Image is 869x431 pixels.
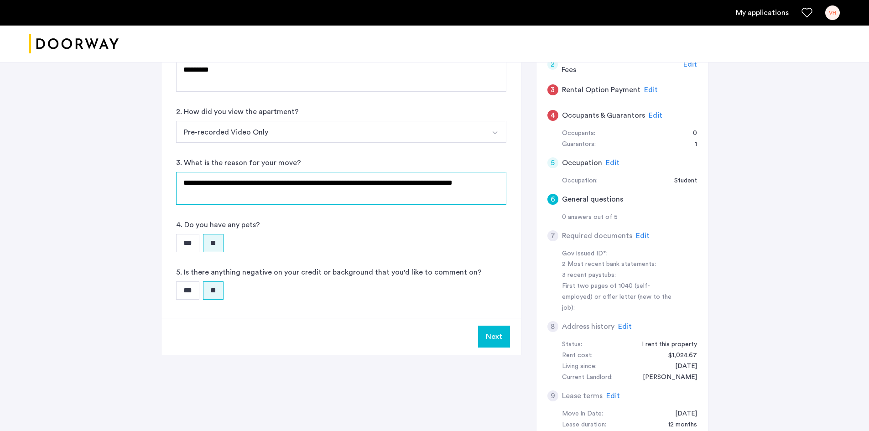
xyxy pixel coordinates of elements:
[659,420,697,431] div: 12 months
[547,321,558,332] div: 8
[29,27,119,61] a: Cazamio logo
[562,53,680,75] h5: Credit Screening & Application Fees
[562,110,645,121] h5: Occupants & Guarantors
[176,157,301,168] label: 3. What is the reason for your move?
[684,128,697,139] div: 0
[633,339,697,350] div: I rent this property
[547,390,558,401] div: 9
[176,121,485,143] button: Select option
[606,159,619,166] span: Edit
[547,84,558,95] div: 3
[562,361,597,372] div: Living since:
[562,176,598,187] div: Occupation:
[478,326,510,348] button: Next
[562,281,677,314] div: First two pages of 1040 (self-employed) or offer letter (new to the job):
[825,5,840,20] div: VH
[547,194,558,205] div: 6
[683,61,697,68] span: Edit
[659,350,697,361] div: $1,024.67
[562,390,603,401] h5: Lease terms
[666,361,697,372] div: 09/01/2024
[562,194,623,205] h5: General questions
[644,86,658,93] span: Edit
[562,420,606,431] div: Lease duration:
[176,267,482,278] label: 5. Is there anything negative on your credit or background that you'd like to comment on?
[562,230,632,241] h5: Required documents
[547,157,558,168] div: 5
[484,121,506,143] button: Select option
[618,323,632,330] span: Edit
[562,270,677,281] div: 3 recent paystubs:
[176,219,260,230] label: 4. Do you have any pets?
[562,350,593,361] div: Rent cost:
[562,157,602,168] h5: Occupation
[636,232,650,239] span: Edit
[562,249,677,260] div: Gov issued ID*:
[562,84,640,95] h5: Rental Option Payment
[491,129,499,136] img: arrow
[562,321,614,332] h5: Address history
[176,106,299,117] label: 2. How did you view the apartment?
[666,409,697,420] div: 08/22/2025
[547,230,558,241] div: 7
[562,372,613,383] div: Current Landlord:
[665,176,697,187] div: Student
[562,128,595,139] div: Occupants:
[562,409,603,420] div: Move in Date:
[606,392,620,400] span: Edit
[634,372,697,383] div: Marsha Solko
[562,139,596,150] div: Guarantors:
[547,110,558,121] div: 4
[562,259,677,270] div: 2 Most recent bank statements:
[562,212,697,223] div: 0 answers out of 5
[686,139,697,150] div: 1
[547,59,558,70] div: 2
[801,7,812,18] a: Favorites
[29,27,119,61] img: logo
[649,112,662,119] span: Edit
[562,339,582,350] div: Status:
[736,7,789,18] a: My application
